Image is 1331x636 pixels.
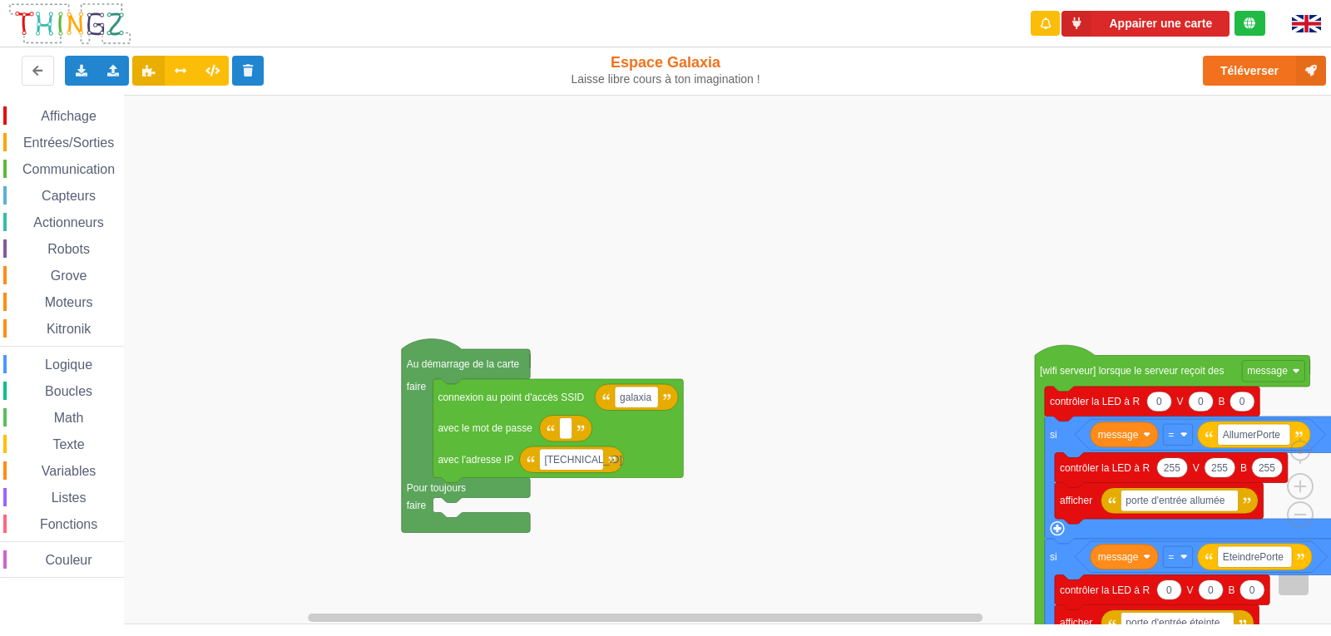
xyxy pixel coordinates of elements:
div: Espace Galaxia [552,53,780,86]
text: faire [407,499,427,510]
text: EteindrePorte [1223,551,1284,563]
span: Robots [45,242,92,256]
text: message [1247,365,1288,377]
img: thingz_logo.png [7,2,132,46]
text: B [1219,396,1225,407]
span: Fonctions [37,517,100,531]
text: connexion au point d'accès SSID [438,392,584,403]
span: Communication [20,162,117,176]
text: contrôler la LED à R [1060,584,1150,595]
text: 255 [1164,461,1180,473]
text: 255 [1259,461,1275,473]
button: Appairer une carte [1061,11,1230,37]
text: B [1240,461,1247,473]
span: Moteurs [42,295,96,309]
img: gb.png [1292,15,1321,32]
text: message [1098,551,1139,563]
span: Texte [50,437,87,451]
span: Capteurs [39,189,98,203]
text: B [1229,584,1235,595]
span: Logique [42,357,95,372]
text: 0 [1156,396,1162,407]
span: Couleur [43,553,95,567]
span: Affichage [38,109,98,123]
span: Math [52,411,87,425]
text: [wifi serveur] lorsque le serveur reçoit des [1040,365,1224,377]
span: Listes [49,491,89,505]
span: Entrées/Sorties [21,136,116,150]
div: Laisse libre cours à ton imagination ! [552,72,780,86]
button: Téléverser [1203,56,1326,86]
text: [TECHNICAL_ID] [544,454,621,466]
text: Pour toujours [407,481,466,493]
text: galaxia [620,392,651,403]
span: Actionneurs [31,215,106,229]
text: Au démarrage de la carte [407,358,520,370]
text: 255 [1211,461,1228,473]
text: faire [407,381,427,392]
span: Boucles [42,384,95,398]
text: 0 [1166,584,1172,595]
span: Variables [39,464,99,478]
span: Kitronik [44,322,93,336]
text: si [1050,429,1057,441]
text: avec le mot de passe [438,422,532,434]
div: Tu es connecté au serveur de création de Thingz [1235,11,1265,36]
text: = [1168,429,1174,441]
text: 0 [1249,584,1255,595]
text: V [1187,584,1194,595]
text: V [1177,396,1184,407]
text: porte d'entrée allumée [1126,495,1225,506]
text: 0 [1239,396,1245,407]
text: si [1050,551,1057,563]
text: 0 [1198,396,1204,407]
text: contrôler la LED à R [1060,461,1150,473]
text: afficher [1060,495,1092,506]
text: AllumerPorte [1223,429,1281,441]
span: Grove [48,269,90,283]
text: 0 [1208,584,1214,595]
text: = [1168,551,1174,563]
text: V [1193,461,1200,473]
text: message [1098,429,1139,441]
text: avec l'adresse IP [438,454,513,466]
text: contrôler la LED à R [1050,396,1140,407]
